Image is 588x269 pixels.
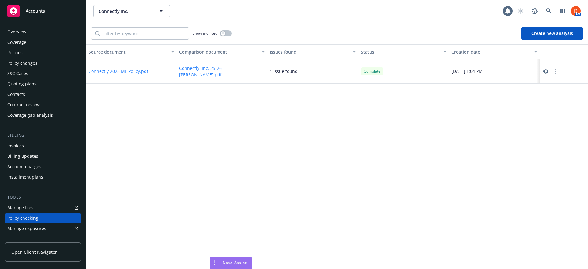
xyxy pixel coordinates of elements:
[514,5,527,17] a: Start snowing
[7,213,38,223] div: Policy checking
[7,162,41,172] div: Account charges
[5,224,81,233] a: Manage exposures
[5,141,81,151] a: Invoices
[7,151,38,161] div: Billing updates
[179,49,258,55] div: Comparison document
[7,234,47,244] div: Manage certificates
[7,100,40,110] div: Contract review
[7,141,24,151] div: Invoices
[529,5,541,17] a: Report a Bug
[5,203,81,213] a: Manage files
[5,110,81,120] a: Coverage gap analysis
[210,257,218,269] div: Drag to move
[5,213,81,223] a: Policy checking
[7,110,53,120] div: Coverage gap analysis
[7,69,28,78] div: SSC Cases
[7,172,43,182] div: Installment plans
[5,79,81,89] a: Quoting plans
[177,44,267,59] button: Comparison document
[95,31,100,36] svg: Search
[270,68,298,74] div: 1 issue found
[7,48,23,58] div: Policies
[451,49,530,55] div: Creation date
[361,67,383,75] div: Complete
[7,89,25,99] div: Contacts
[449,44,540,59] button: Creation date
[89,49,168,55] div: Source document
[5,162,81,172] a: Account charges
[543,5,555,17] a: Search
[5,172,81,182] a: Installment plans
[361,49,440,55] div: Status
[99,8,152,14] span: Connectly Inc.
[449,59,540,84] div: [DATE] 1:04 PM
[5,194,81,200] div: Tools
[100,28,189,39] input: Filter by keyword...
[521,27,583,40] button: Create new analysis
[5,151,81,161] a: Billing updates
[93,5,170,17] button: Connectly Inc.
[5,234,81,244] a: Manage certificates
[5,2,81,20] a: Accounts
[7,37,26,47] div: Coverage
[193,31,217,36] span: Show archived
[89,68,148,74] button: Connectly 2025 ML Policy.pdf
[5,48,81,58] a: Policies
[270,49,349,55] div: Issues found
[5,100,81,110] a: Contract review
[267,44,358,59] button: Issues found
[5,69,81,78] a: SSC Cases
[557,5,569,17] a: Switch app
[358,44,449,59] button: Status
[7,27,26,37] div: Overview
[5,89,81,99] a: Contacts
[5,58,81,68] a: Policy changes
[5,27,81,37] a: Overview
[7,224,46,233] div: Manage exposures
[179,65,265,78] button: Connectly, Inc. 25-26 [PERSON_NAME].pdf
[210,257,252,269] button: Nova Assist
[7,203,33,213] div: Manage files
[5,37,81,47] a: Coverage
[223,260,247,265] span: Nova Assist
[86,44,177,59] button: Source document
[26,9,45,13] span: Accounts
[11,249,57,255] span: Open Client Navigator
[5,132,81,138] div: Billing
[7,58,37,68] div: Policy changes
[571,6,581,16] img: photo
[7,79,36,89] div: Quoting plans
